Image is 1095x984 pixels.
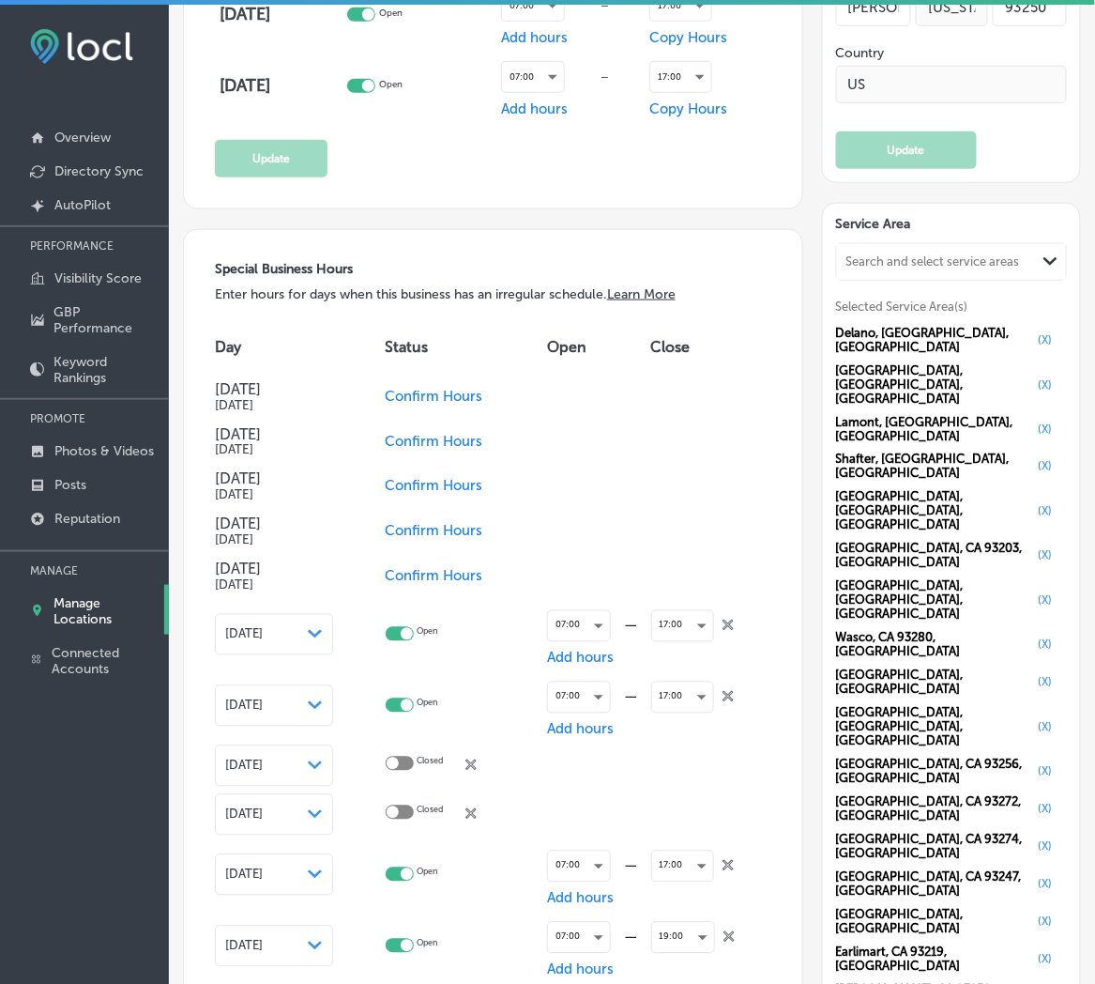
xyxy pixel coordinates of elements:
[565,71,645,83] div: —
[846,255,1020,269] div: Search and select service areas
[611,857,651,875] div: —
[836,453,1033,481] span: Shafter, [GEOGRAPHIC_DATA], [GEOGRAPHIC_DATA]
[836,45,1068,61] label: Country
[1032,377,1057,392] button: (X)
[215,578,333,592] h5: [DATE]
[54,197,111,213] p: AutoPilot
[379,8,403,22] p: Open
[1032,548,1057,563] button: (X)
[611,617,651,635] div: —
[1032,593,1057,608] button: (X)
[52,645,160,677] p: Connected Accounts
[220,4,342,24] h4: [DATE]
[651,321,771,374] th: Close
[652,925,714,950] div: 19:00
[611,688,651,706] div: —
[836,870,1033,899] span: [GEOGRAPHIC_DATA], CA 93247, [GEOGRAPHIC_DATA]
[225,939,263,953] span: [DATE]
[1032,802,1057,817] button: (X)
[215,561,333,578] h4: [DATE]
[611,929,651,946] div: —
[836,631,1033,659] span: Wasco, CA 93280, [GEOGRAPHIC_DATA]
[1032,764,1057,779] button: (X)
[836,706,1033,748] span: [GEOGRAPHIC_DATA], [GEOGRAPHIC_DATA], [GEOGRAPHIC_DATA]
[215,261,771,277] h3: Special Business Hours
[836,363,1033,406] span: [GEOGRAPHIC_DATA], [GEOGRAPHIC_DATA], [GEOGRAPHIC_DATA]
[547,650,614,667] span: Add hours
[547,961,614,978] span: Add hours
[417,699,437,713] p: Open
[225,759,263,773] span: [DATE]
[417,939,437,953] p: Open
[836,795,1033,823] span: [GEOGRAPHIC_DATA], CA 93272, [GEOGRAPHIC_DATA]
[386,433,483,450] span: Confirm Hours
[836,216,1068,238] h3: Service Area
[215,515,333,533] h4: [DATE]
[652,684,713,710] div: 17:00
[417,757,443,775] p: Closed
[836,542,1033,570] span: [GEOGRAPHIC_DATA], CA 93203, [GEOGRAPHIC_DATA]
[1032,720,1057,735] button: (X)
[836,908,1033,936] span: [GEOGRAPHIC_DATA], [GEOGRAPHIC_DATA]
[215,380,333,398] h4: [DATE]
[215,488,333,502] h5: [DATE]
[1032,459,1057,474] button: (X)
[54,163,144,179] p: Directory Sync
[386,478,483,495] span: Confirm Hours
[53,595,157,627] p: Manage Locations
[54,511,120,527] p: Reputation
[220,75,342,96] h4: [DATE]
[417,627,437,641] p: Open
[386,523,483,540] span: Confirm Hours
[386,568,483,585] span: Confirm Hours
[386,321,548,374] th: Status
[386,388,483,405] span: Confirm Hours
[547,321,651,374] th: Open
[30,29,133,64] img: fda3e92497d09a02dc62c9cd864e3231.png
[836,579,1033,622] span: [GEOGRAPHIC_DATA], [GEOGRAPHIC_DATA], [GEOGRAPHIC_DATA]
[836,490,1033,532] span: [GEOGRAPHIC_DATA], [GEOGRAPHIC_DATA], [GEOGRAPHIC_DATA]
[548,925,610,950] div: 07:00
[836,669,1033,697] span: [GEOGRAPHIC_DATA], [GEOGRAPHIC_DATA]
[548,684,610,710] div: 07:00
[1032,675,1057,690] button: (X)
[501,29,568,46] span: Add hours
[649,100,727,117] span: Copy Hours
[1032,915,1057,930] button: (X)
[215,286,771,302] p: Enter hours for days when this business has an irregular schedule.
[225,868,263,882] span: [DATE]
[502,65,564,90] div: 07:00
[215,533,333,547] h5: [DATE]
[215,425,333,443] h4: [DATE]
[836,758,1033,786] span: [GEOGRAPHIC_DATA], CA 93256, [GEOGRAPHIC_DATA]
[1032,422,1057,437] button: (X)
[215,443,333,457] h5: [DATE]
[836,131,977,169] button: Update
[54,443,154,459] p: Photos & Videos
[225,627,263,641] span: [DATE]
[652,853,713,879] div: 17:00
[607,286,676,302] a: Learn More
[225,807,263,822] span: [DATE]
[650,65,711,90] div: 17:00
[1032,332,1057,347] button: (X)
[215,140,327,177] button: Update
[54,477,86,493] p: Posts
[501,100,568,117] span: Add hours
[215,398,333,412] h5: [DATE]
[649,29,727,46] span: Copy Hours
[836,833,1033,861] span: [GEOGRAPHIC_DATA], CA 93274, [GEOGRAPHIC_DATA]
[1032,839,1057,854] button: (X)
[1032,877,1057,892] button: (X)
[417,868,437,882] p: Open
[548,613,610,638] div: 07:00
[1032,504,1057,519] button: (X)
[53,354,160,386] p: Keyword Rankings
[54,270,142,286] p: Visibility Score
[54,304,160,336] p: GBP Performance
[54,130,111,146] p: Overview
[225,699,263,713] span: [DATE]
[1032,952,1057,967] button: (X)
[836,415,1033,443] span: Lamont, [GEOGRAPHIC_DATA], [GEOGRAPHIC_DATA]
[547,890,614,907] span: Add hours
